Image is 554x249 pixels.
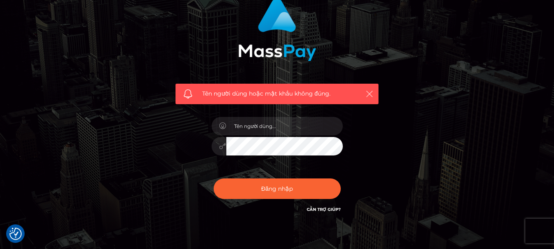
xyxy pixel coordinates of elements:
button: Tùy chọn đồng ý [9,228,22,240]
button: Đăng nhập [214,178,341,199]
font: Tên người dùng hoặc mật khẩu không đúng. [202,90,331,97]
a: Cần trợ giúp? [307,207,341,212]
font: Đăng nhập [261,185,293,192]
input: Tên người dùng... [226,117,343,135]
img: Nút đồng ý xem lại [9,228,22,240]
